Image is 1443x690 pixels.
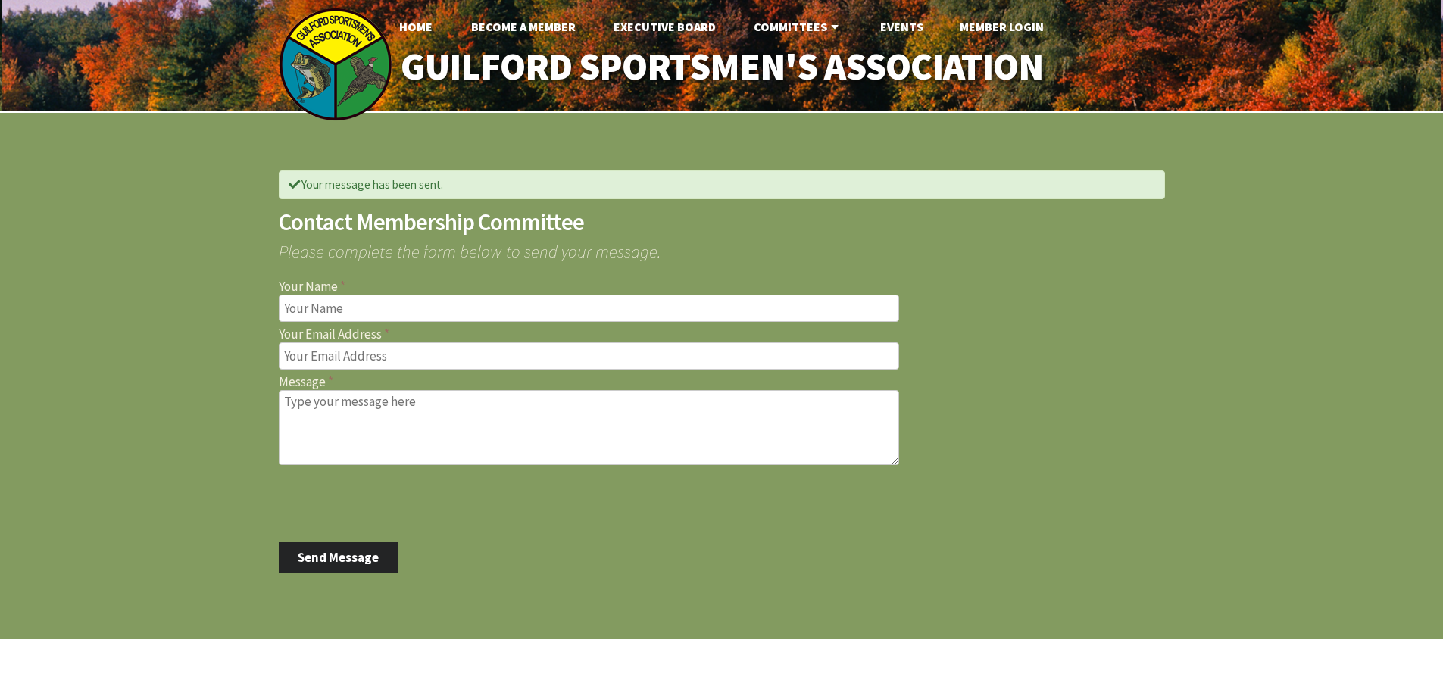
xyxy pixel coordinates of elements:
a: Committees [742,11,854,42]
span: Please complete the form below to send your message. [279,233,1165,260]
a: Home [387,11,445,42]
button: Send Message [279,542,398,573]
a: Guilford Sportsmen's Association [368,35,1075,99]
label: Message [279,376,1165,389]
label: Your Name [279,280,1165,293]
a: Executive Board [601,11,728,42]
iframe: reCAPTCHA [279,471,509,530]
input: Your Email Address [279,342,899,370]
label: Your Email Address [279,328,1165,341]
div: Your message has been sent. [279,170,1165,198]
input: Your Name [279,295,899,322]
img: logo_sm.png [279,8,392,121]
a: Become A Member [459,11,588,42]
h2: Contact Membership Committee [279,211,1165,234]
a: Member Login [948,11,1056,42]
a: Events [868,11,935,42]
